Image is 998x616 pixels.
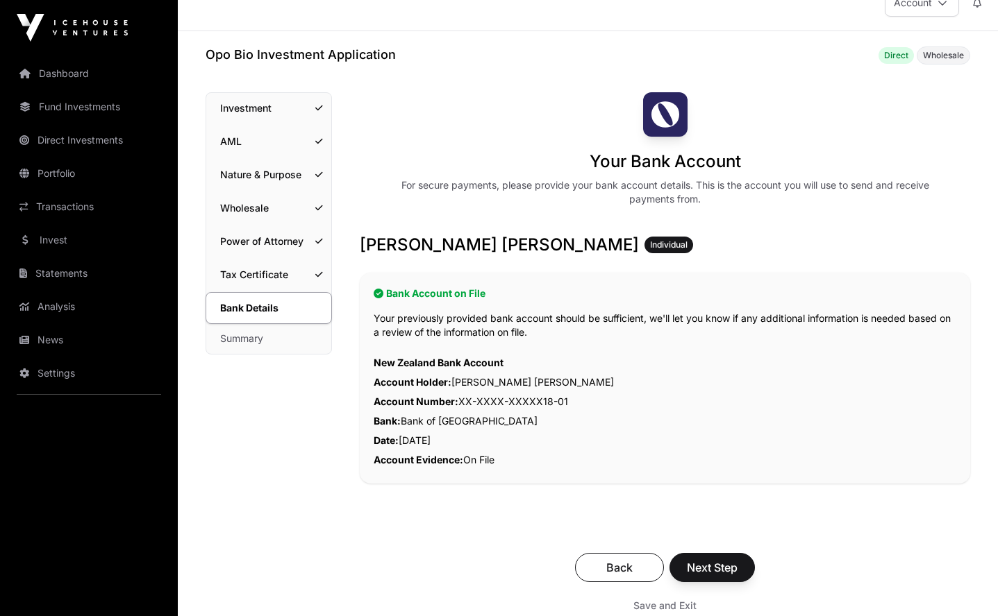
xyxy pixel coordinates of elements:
span: Date: [374,434,399,446]
button: Back [575,553,664,582]
a: Nature & Purpose [206,160,331,190]
h1: Your Bank Account [590,151,741,173]
a: Dashboard [11,58,167,89]
a: News [11,325,167,355]
span: Save and Exit [633,599,697,613]
p: On File [374,450,956,470]
span: Account Evidence: [374,454,463,465]
h3: [PERSON_NAME] [PERSON_NAME] [360,234,970,256]
span: Account Number: [374,395,458,407]
div: For secure payments, please provide your bank account details. This is the account you will use t... [399,178,932,206]
a: Settings [11,358,167,388]
p: Your previously provided bank account should be sufficient, we'll let you know if any additional ... [374,311,956,339]
span: Account Holder: [374,376,451,388]
span: Direct [884,50,908,61]
p: New Zealand Bank Account [374,353,956,373]
span: Back [592,559,647,576]
a: Investment [206,93,331,123]
iframe: Chat Widget [929,549,998,616]
a: Power of Attorney [206,226,331,257]
a: Transactions [11,191,167,222]
span: Next Step [687,559,738,576]
img: Icehouse Ventures Logo [17,14,128,42]
span: Bank: [374,415,401,427]
span: Wholesale [923,50,964,61]
a: Fund Investments [11,92,167,122]
p: Bank of [GEOGRAPHIC_DATA] [374,411,956,431]
h1: Opo Bio Investment Application [206,45,396,65]
a: Tax Certificate [206,259,331,290]
a: Statements [11,258,167,289]
a: Invest [11,225,167,255]
p: [DATE] [374,431,956,450]
a: Portfolio [11,158,167,189]
h2: Bank Account on File [374,286,956,300]
a: Direct Investments [11,125,167,155]
a: Summary [206,323,331,354]
a: Bank Details [206,292,332,324]
span: Individual [650,239,688,250]
p: [PERSON_NAME] [PERSON_NAME] [374,373,956,392]
a: AML [206,126,331,157]
button: Next Step [670,553,755,582]
p: XX-XXXX-XXXXX18-01 [374,392,956,411]
a: Wholesale [206,193,331,223]
a: Analysis [11,291,167,322]
img: Opo Bio [643,92,688,137]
